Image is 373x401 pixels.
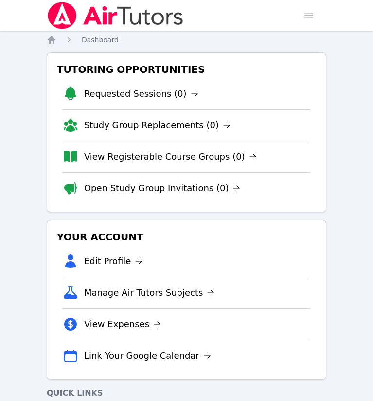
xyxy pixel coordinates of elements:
a: Dashboard [82,35,119,45]
a: Requested Sessions (0) [84,87,198,100]
h3: Your Account [55,228,318,246]
a: Study Group Replacements (0) [84,118,231,132]
a: Open Study Group Invitations (0) [84,182,241,195]
a: Manage Air Tutors Subjects [84,286,215,300]
a: View Expenses [84,317,161,331]
nav: Breadcrumb [47,35,326,45]
h4: Quick Links [47,387,326,399]
img: Air Tutors [47,2,184,29]
a: View Registerable Course Groups (0) [84,150,257,164]
a: Link Your Google Calendar [84,349,211,363]
h3: Tutoring Opportunities [55,61,318,78]
a: Edit Profile [84,254,143,268]
span: Dashboard [82,36,119,44]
